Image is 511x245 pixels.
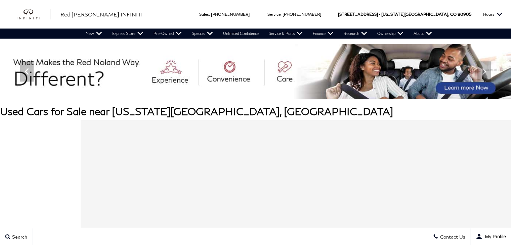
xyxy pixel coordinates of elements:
[471,228,511,245] button: user-profile-menu
[199,12,209,17] span: Sales
[81,29,107,39] a: New
[107,29,148,39] a: Express Store
[148,29,187,39] a: Pre-Owned
[10,234,27,240] span: Search
[339,29,372,39] a: Research
[482,234,506,239] span: My Profile
[60,11,143,17] span: Red [PERSON_NAME] INFINITI
[81,29,437,39] nav: Main Navigation
[17,9,50,20] a: infiniti
[438,234,465,240] span: Contact Us
[187,29,218,39] a: Specials
[308,29,339,39] a: Finance
[283,12,321,17] a: [PHONE_NUMBER]
[209,12,210,17] span: :
[264,29,308,39] a: Service & Parts
[409,29,437,39] a: About
[338,12,471,17] a: [STREET_ADDRESS] • [US_STATE][GEOGRAPHIC_DATA], CO 80905
[267,12,281,17] span: Service
[60,10,143,18] a: Red [PERSON_NAME] INFINITI
[372,29,409,39] a: Ownership
[211,12,250,17] a: [PHONE_NUMBER]
[17,9,50,20] img: INFINITI
[281,12,282,17] span: :
[218,29,264,39] a: Unlimited Confidence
